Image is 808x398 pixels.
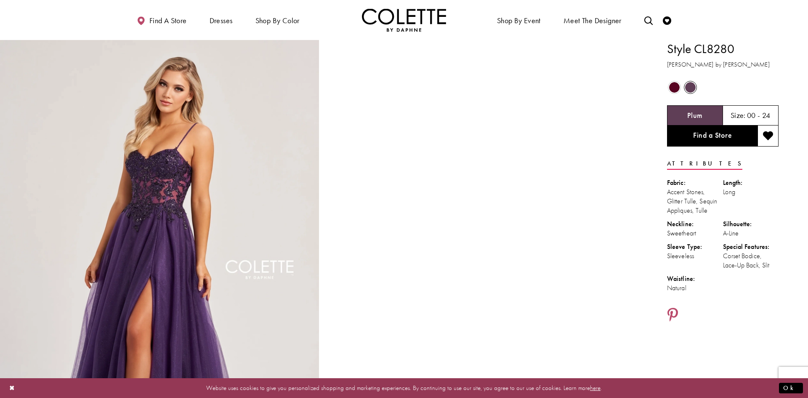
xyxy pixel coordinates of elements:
div: Neckline: [667,219,723,229]
a: Visit Home Page [362,8,446,32]
p: Website uses cookies to give you personalized shopping and marketing experiences. By continuing t... [61,382,747,394]
h3: [PERSON_NAME] by [PERSON_NAME] [667,60,779,69]
div: Corset Bodice, Lace-Up Back, Slit [723,251,779,270]
div: Sleeve Type: [667,242,723,251]
span: Size: [731,110,746,120]
div: Sleeveless [667,251,723,261]
div: Product color controls state depends on size chosen [667,80,779,96]
button: Add to wishlist [757,126,779,147]
div: Length: [723,178,779,187]
div: Sweetheart [667,229,723,238]
h5: 00 - 24 [747,111,771,120]
span: Shop By Event [495,8,543,32]
div: Burgundy [667,80,682,95]
a: Toggle search [642,8,655,32]
img: Colette by Daphne [362,8,446,32]
div: Special Features: [723,242,779,251]
span: Shop By Event [497,16,541,25]
div: Waistline: [667,274,723,283]
button: Close Dialog [5,381,19,395]
a: Attributes [667,158,742,170]
span: Dresses [207,8,235,32]
span: Find a store [149,16,187,25]
span: Meet the designer [563,16,622,25]
h5: Chosen color [687,111,703,120]
video: Style CL8280 Colette by Daphne #1 autoplay loop mute video [323,40,642,200]
div: Natural [667,283,723,293]
h1: Style CL8280 [667,40,779,58]
a: here [590,384,601,392]
div: A-Line [723,229,779,238]
div: Silhouette: [723,219,779,229]
div: Plum [683,80,698,95]
a: Share using Pinterest - Opens in new tab [667,307,678,323]
span: Shop by color [255,16,300,25]
div: Long [723,187,779,197]
a: Meet the designer [561,8,624,32]
span: Dresses [210,16,233,25]
a: Check Wishlist [661,8,673,32]
a: Find a Store [667,126,757,147]
div: Fabric: [667,178,723,187]
div: Accent Stones, Glitter Tulle, Sequin Appliques, Tulle [667,187,723,215]
a: Find a store [135,8,189,32]
span: Shop by color [253,8,302,32]
button: Submit Dialog [779,383,803,393]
